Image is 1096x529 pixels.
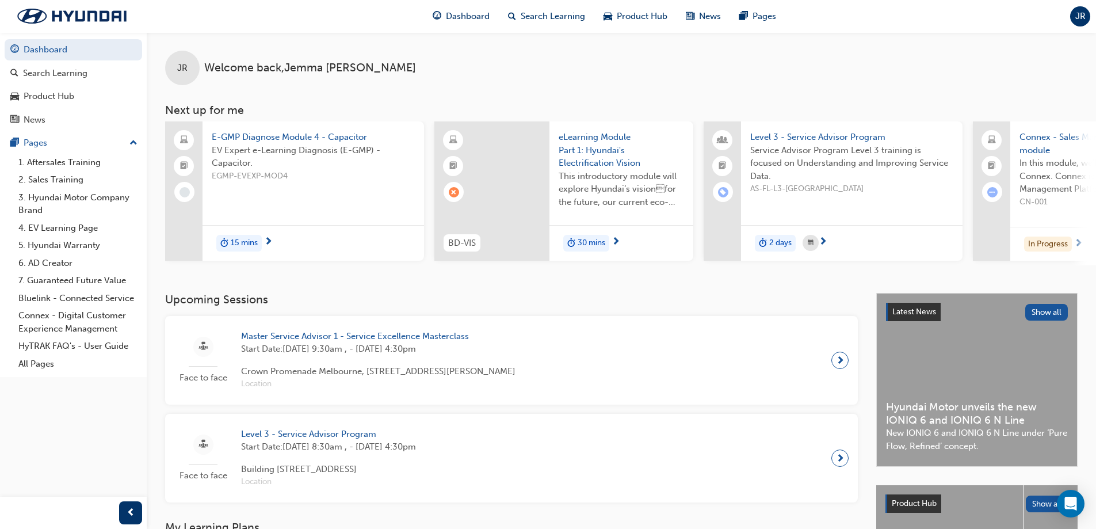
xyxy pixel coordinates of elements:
a: Bluelink - Connected Service [14,290,142,307]
a: news-iconNews [677,5,730,28]
span: duration-icon [220,236,228,251]
span: Level 3 - Service Advisor Program [750,131,953,144]
button: DashboardSearch LearningProduct HubNews [5,37,142,132]
a: Dashboard [5,39,142,60]
span: duration-icon [567,236,575,251]
span: Welcome back , Jemma [PERSON_NAME] [204,62,416,75]
a: pages-iconPages [730,5,785,28]
a: guage-iconDashboard [423,5,499,28]
span: eLearning Module Part 1: Hyundai's Electrification Vision [559,131,684,170]
button: Pages [5,132,142,154]
a: HyTRAK FAQ's - User Guide [14,337,142,355]
span: calendar-icon [808,236,814,250]
span: New IONIQ 6 and IONIQ 6 N Line under ‘Pure Flow, Refined’ concept. [886,427,1068,452]
div: Product Hub [24,90,74,103]
div: Open Intercom Messenger [1057,490,1084,517]
img: Trak [6,4,138,28]
span: EV Expert e-Learning Diagnosis (E-GMP) - Capacitor. [212,144,415,170]
span: 2 days [769,237,792,250]
h3: Next up for me [147,104,1096,117]
span: next-icon [1074,239,1083,249]
span: laptop-icon [180,133,188,148]
span: booktick-icon [719,159,727,174]
span: sessionType_FACE_TO_FACE-icon [199,340,208,354]
span: next-icon [612,237,620,248]
span: learningRecordVerb_FAIL-icon [449,187,459,197]
span: JR [1075,10,1086,23]
span: guage-icon [10,45,19,55]
a: 4. EV Learning Page [14,219,142,237]
span: booktick-icon [180,159,188,174]
span: duration-icon [759,236,767,251]
span: BD-VIS [448,237,476,250]
span: prev-icon [127,506,135,520]
span: Product Hub [617,10,667,23]
span: guage-icon [433,9,441,24]
a: 5. Hyundai Warranty [14,237,142,254]
a: Latest NewsShow all [886,303,1068,321]
a: BD-VISeLearning Module Part 1: Hyundai's Electrification VisionThis introductory module will expl... [434,121,693,261]
span: 15 mins [231,237,258,250]
span: sessionType_FACE_TO_FACE-icon [199,437,208,452]
a: Latest NewsShow allHyundai Motor unveils the new IONIQ 6 and IONIQ 6 N LineNew IONIQ 6 and IONIQ ... [876,293,1078,467]
span: pages-icon [10,138,19,149]
a: Face to faceMaster Service Advisor 1 - Service Excellence MasterclassStart Date:[DATE] 9:30am , -... [174,325,849,395]
div: News [24,113,45,127]
span: Face to face [174,469,232,482]
div: In Progress [1024,237,1072,252]
span: Pages [753,10,776,23]
span: car-icon [604,9,612,24]
span: search-icon [10,68,18,79]
a: Connex - Digital Customer Experience Management [14,307,142,337]
span: up-icon [129,136,138,151]
div: Search Learning [23,67,87,80]
a: Product HubShow all [885,494,1068,513]
span: Dashboard [446,10,490,23]
span: Hyundai Motor unveils the new IONIQ 6 and IONIQ 6 N Line [886,401,1068,427]
span: Start Date: [DATE] 8:30am , - [DATE] 4:30pm [241,440,416,454]
span: next-icon [836,352,845,368]
span: next-icon [836,450,845,466]
a: News [5,109,142,131]
span: Latest News [892,307,936,317]
span: booktick-icon [988,159,996,174]
span: pages-icon [739,9,748,24]
span: This introductory module will explore Hyundai’s visionfor the future, our current eco-friendly v... [559,170,684,209]
button: Show all [1026,496,1069,512]
span: search-icon [508,9,516,24]
a: Search Learning [5,63,142,84]
a: E-GMP Diagnose Module 4 - CapacitorEV Expert e-Learning Diagnosis (E-GMP) - Capacitor.EGMP-EVEXP-... [165,121,424,261]
a: 2. Sales Training [14,171,142,189]
span: E-GMP Diagnose Module 4 - Capacitor [212,131,415,144]
a: 7. Guaranteed Future Value [14,272,142,290]
button: Show all [1025,304,1068,321]
h3: Upcoming Sessions [165,293,858,306]
span: learningRecordVerb_NONE-icon [180,187,190,197]
a: Level 3 - Service Advisor ProgramService Advisor Program Level 3 training is focused on Understan... [704,121,963,261]
span: Building [STREET_ADDRESS] [241,463,416,476]
a: search-iconSearch Learning [499,5,594,28]
span: Start Date: [DATE] 9:30am , - [DATE] 4:30pm [241,342,515,356]
span: next-icon [264,237,273,248]
div: Pages [24,136,47,150]
span: news-icon [686,9,694,24]
span: Product Hub [892,498,937,508]
a: All Pages [14,355,142,373]
span: booktick-icon [449,159,457,174]
span: Master Service Advisor 1 - Service Excellence Masterclass [241,330,515,343]
span: Location [241,475,416,489]
span: learningRecordVerb_ATTEMPT-icon [987,187,998,197]
a: Face to faceLevel 3 - Service Advisor ProgramStart Date:[DATE] 8:30am , - [DATE] 4:30pmBuilding [... [174,423,849,493]
span: next-icon [819,237,827,248]
span: news-icon [10,115,19,125]
a: Product Hub [5,86,142,107]
span: Service Advisor Program Level 3 training is focused on Understanding and Improving Service Data. [750,144,953,183]
span: EGMP-EVEXP-MOD4 [212,170,415,183]
a: 1. Aftersales Training [14,154,142,172]
span: 30 mins [578,237,605,250]
span: Location [241,378,515,391]
span: Level 3 - Service Advisor Program [241,428,416,441]
span: AS-FL-L3-[GEOGRAPHIC_DATA] [750,182,953,196]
